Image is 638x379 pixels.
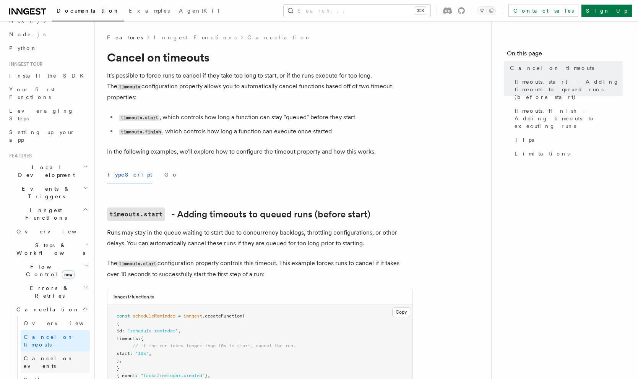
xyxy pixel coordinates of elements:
span: Examples [129,8,170,14]
span: Local Development [6,164,83,179]
span: Overview [24,320,102,326]
a: timeouts.start- Adding timeouts to queued runs (before start) [107,207,370,221]
a: Cancellation [247,34,312,41]
p: It's possible to force runs to cancel if they take too long to start, or if the runs execute for ... [107,70,413,103]
span: Tips [515,136,534,144]
span: new [62,270,75,279]
span: Node.js [9,31,45,37]
a: Install the SDK [6,69,90,83]
a: Setting up your app [6,125,90,147]
span: Features [6,153,32,159]
a: Your first Functions [6,83,90,104]
button: Flow Controlnew [13,260,90,281]
a: Node.js [6,28,90,41]
span: timeouts.finish - Adding timeouts to executing runs [515,107,623,130]
a: Sign Up [581,5,632,17]
span: } [117,366,119,371]
button: Events & Triggers [6,182,90,203]
span: timeouts.start - Adding timeouts to queued runs (before start) [515,78,623,101]
span: } [117,358,119,363]
a: Overview [13,225,90,238]
a: Limitations [511,147,623,160]
button: Cancellation [13,303,90,316]
button: Go [164,166,178,183]
a: timeouts.finish - Adding timeouts to executing runs [511,104,623,133]
span: Overview [16,228,95,235]
a: Python [6,41,90,55]
span: Your first Functions [9,86,55,100]
span: { [141,336,143,341]
a: Contact sales [508,5,578,17]
a: timeouts.start - Adding timeouts to queued runs (before start) [511,75,623,104]
span: = [178,313,181,319]
p: Runs may stay in the queue waiting to start due to concurrency backlogs, throttling configuration... [107,227,413,249]
span: AgentKit [179,8,219,14]
span: Inngest tour [6,61,43,67]
p: In the following examples, we'll explore how to configure the timeout property and how this works. [107,146,413,157]
button: Search...⌘K [284,5,430,17]
span: Leveraging Steps [9,108,74,121]
h1: Cancel on timeouts [107,50,413,64]
span: { event [117,373,135,378]
a: Cancel on events [21,351,90,373]
span: const [117,313,130,319]
button: TypeScript [107,166,152,183]
code: timeouts.start [107,207,165,221]
a: Cancel on timeouts [507,61,623,75]
span: Limitations [515,150,570,157]
h3: inngest/function.ts [114,294,154,300]
span: , [119,358,122,363]
span: Cancel on timeouts [510,64,594,72]
span: start [117,351,130,356]
a: Cancel on timeouts [21,330,90,351]
li: , which controls how long a function can stay "queued" before they start [117,112,413,123]
span: Cancel on events [24,355,74,369]
span: "10s" [135,351,149,356]
span: id [117,328,122,334]
p: The configuration property controls this timeout. This example forces runs to cancel if it takes ... [107,258,413,280]
kbd: ⌘K [415,7,426,15]
span: , [149,351,151,356]
button: Local Development [6,160,90,182]
span: Features [107,34,143,41]
a: AgentKit [174,2,224,21]
span: : [138,336,141,341]
span: Python [9,45,37,51]
span: .createFunction [202,313,242,319]
code: timeouts [117,84,141,90]
a: Leveraging Steps [6,104,90,125]
span: scheduleReminder [133,313,175,319]
span: Steps & Workflows [13,241,85,257]
span: timeouts [117,336,138,341]
code: timeouts.finish [119,129,162,135]
span: Events & Triggers [6,185,83,200]
span: Setting up your app [9,129,75,143]
span: ( [242,313,245,319]
span: Cancellation [13,306,80,313]
span: Flow Control [13,263,84,278]
code: timeouts.start [117,261,157,267]
span: : [122,328,125,334]
span: Documentation [57,8,120,14]
a: Documentation [52,2,124,21]
a: Overview [21,316,90,330]
span: Cancel on timeouts [24,334,74,348]
button: Inngest Functions [6,203,90,225]
a: Examples [124,2,174,21]
span: , [208,373,210,378]
span: : [135,373,138,378]
code: timeouts.start [119,115,159,121]
span: : [130,351,133,356]
span: Inngest Functions [6,206,83,222]
span: inngest [183,313,202,319]
span: Errors & Retries [13,284,83,300]
button: Errors & Retries [13,281,90,303]
button: Copy [392,307,410,317]
span: // If the run takes longer than 10s to start, cancel the run. [133,343,296,348]
button: Steps & Workflows [13,238,90,260]
h4: On this page [507,49,623,61]
a: Tips [511,133,623,147]
span: "tasks/reminder.created" [141,373,205,378]
button: Toggle dark mode [477,6,496,15]
span: , [178,328,181,334]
